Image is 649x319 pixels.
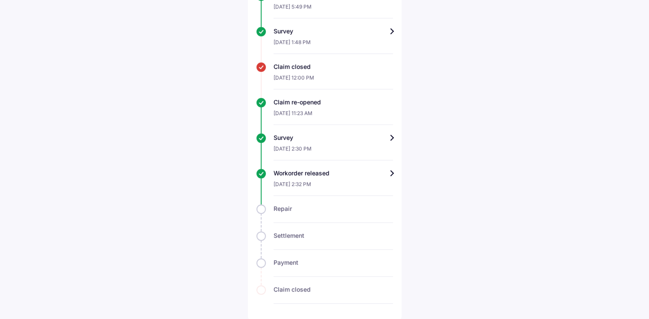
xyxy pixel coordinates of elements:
[274,35,393,54] div: [DATE] 1:48 PM
[274,62,393,71] div: Claim closed
[274,71,393,89] div: [DATE] 12:00 PM
[274,98,393,106] div: Claim re-opened
[274,204,393,213] div: Repair
[274,231,393,240] div: Settlement
[274,169,393,177] div: Workorder released
[274,285,393,294] div: Claim closed
[274,106,393,125] div: [DATE] 11:23 AM
[274,133,393,142] div: Survey
[274,142,393,160] div: [DATE] 2:30 PM
[274,177,393,196] div: [DATE] 2:32 PM
[274,258,393,267] div: Payment
[274,27,393,35] div: Survey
